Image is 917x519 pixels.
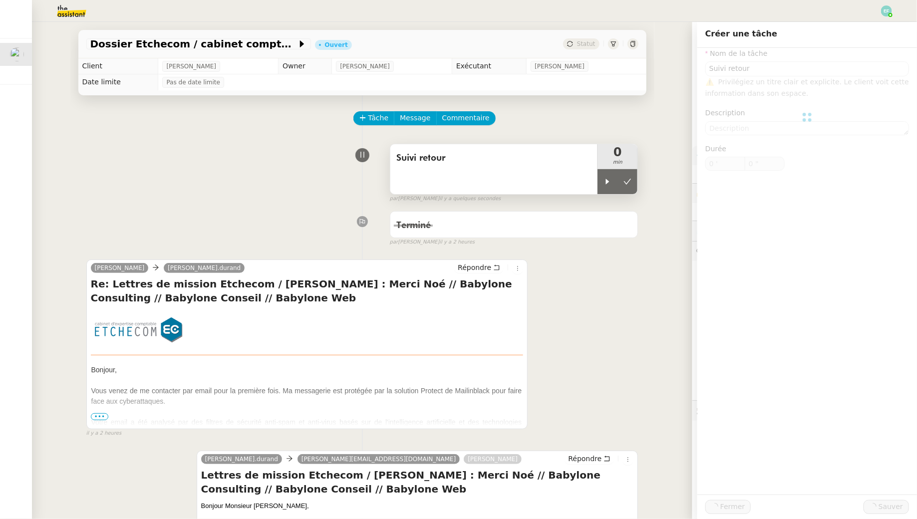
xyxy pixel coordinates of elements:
[598,158,637,167] span: min
[396,151,592,166] span: Suivi retour
[692,242,917,261] div: 💬Commentaires 5
[78,58,158,74] td: Client
[340,61,390,71] span: [PERSON_NAME]
[436,111,496,125] button: Commentaire
[535,61,585,71] span: [PERSON_NAME]
[692,184,917,203] div: 🔐Données client
[439,195,501,203] span: il y a quelques secondes
[201,455,282,464] a: [PERSON_NAME].durand
[78,74,158,90] td: Date limite
[568,454,602,464] span: Répondre
[394,111,436,125] button: Message
[598,146,637,158] span: 0
[864,500,909,514] button: Sauver
[396,221,431,230] span: Terminé
[166,61,216,71] span: [PERSON_NAME]
[86,429,122,438] span: il y a 2 heures
[442,112,490,124] span: Commentaire
[458,262,491,272] span: Répondre
[91,263,149,272] a: [PERSON_NAME]
[577,40,596,47] span: Statut
[164,263,245,272] a: [PERSON_NAME].durand
[91,315,185,345] img: Logo
[692,401,917,420] div: 🕵️Autres demandes en cours 19
[705,500,751,514] button: Fermer
[881,5,892,16] img: svg
[696,227,769,235] span: ⏲️
[565,453,614,464] button: Répondre
[201,501,634,511] div: Bonjour Monsieur [PERSON_NAME],
[90,39,297,49] span: Dossier Etchecom / cabinet comptable
[452,58,526,74] td: Exécutant
[390,195,501,203] small: [PERSON_NAME]
[325,42,348,48] div: Ouvert
[705,29,777,38] span: Créer une tâche
[439,238,475,247] span: il y a 2 heures
[696,247,778,255] span: 💬
[279,58,332,74] td: Owner
[91,366,522,437] span: Bonjour, Vous venez de me contacter par email pour la première fois. Ma messagerie est protégée p...
[390,195,398,203] span: par
[390,238,398,247] span: par
[454,262,504,273] button: Répondre
[692,221,917,241] div: ⏲️Tâches 41:20
[696,406,825,414] span: 🕵️
[390,238,475,247] small: [PERSON_NAME]
[464,455,522,464] a: [PERSON_NAME]
[696,150,748,161] span: ⚙️
[91,413,109,420] span: •••
[368,112,389,124] span: Tâche
[353,111,395,125] button: Tâche
[400,112,430,124] span: Message
[10,47,24,61] img: users%2FSg6jQljroSUGpSfKFUOPmUmNaZ23%2Favatar%2FUntitled.png
[201,468,634,496] h4: Lettres de mission Etchecom / [PERSON_NAME] : Merci Noé // Babylone Consulting // Babylone Consei...
[696,188,761,199] span: 🔐
[166,77,220,87] span: Pas de date limite
[91,277,524,305] h4: Re: Lettres de mission Etchecom / [PERSON_NAME] : Merci Noé // Babylone Consulting // Babylone Co...
[692,146,917,165] div: ⚙️Procédures
[302,456,456,463] span: [PERSON_NAME][EMAIL_ADDRESS][DOMAIN_NAME]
